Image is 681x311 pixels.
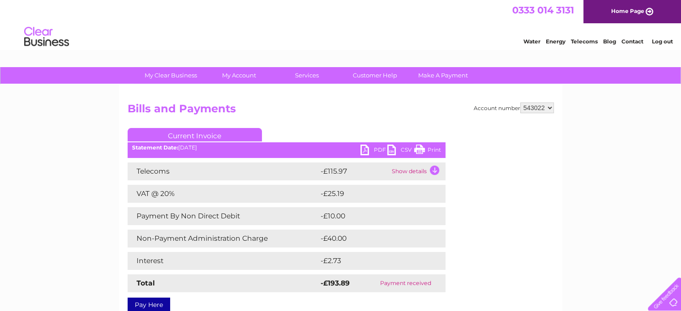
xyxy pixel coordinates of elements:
[134,67,208,84] a: My Clear Business
[128,145,445,151] div: [DATE]
[129,5,553,43] div: Clear Business is a trading name of Verastar Limited (registered in [GEOGRAPHIC_DATA] No. 3667643...
[128,230,318,247] td: Non-Payment Administration Charge
[603,38,616,45] a: Blog
[523,38,540,45] a: Water
[651,38,672,45] a: Log out
[128,185,318,203] td: VAT @ 20%
[132,144,178,151] b: Statement Date:
[270,67,344,84] a: Services
[128,162,318,180] td: Telecoms
[202,67,276,84] a: My Account
[406,67,480,84] a: Make A Payment
[128,128,262,141] a: Current Invoice
[360,145,387,158] a: PDF
[137,279,155,287] strong: Total
[318,252,426,270] td: -£2.73
[318,185,428,203] td: -£25.19
[318,207,428,225] td: -£10.00
[390,162,445,180] td: Show details
[414,145,441,158] a: Print
[512,4,574,16] a: 0333 014 3131
[128,252,318,270] td: Interest
[338,67,412,84] a: Customer Help
[24,23,69,51] img: logo.png
[318,162,390,180] td: -£115.97
[571,38,598,45] a: Telecoms
[366,274,445,292] td: Payment received
[321,279,350,287] strong: -£193.89
[387,145,414,158] a: CSV
[546,38,565,45] a: Energy
[621,38,643,45] a: Contact
[474,102,554,113] div: Account number
[128,207,318,225] td: Payment By Non Direct Debit
[318,230,429,247] td: -£40.00
[128,102,554,119] h2: Bills and Payments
